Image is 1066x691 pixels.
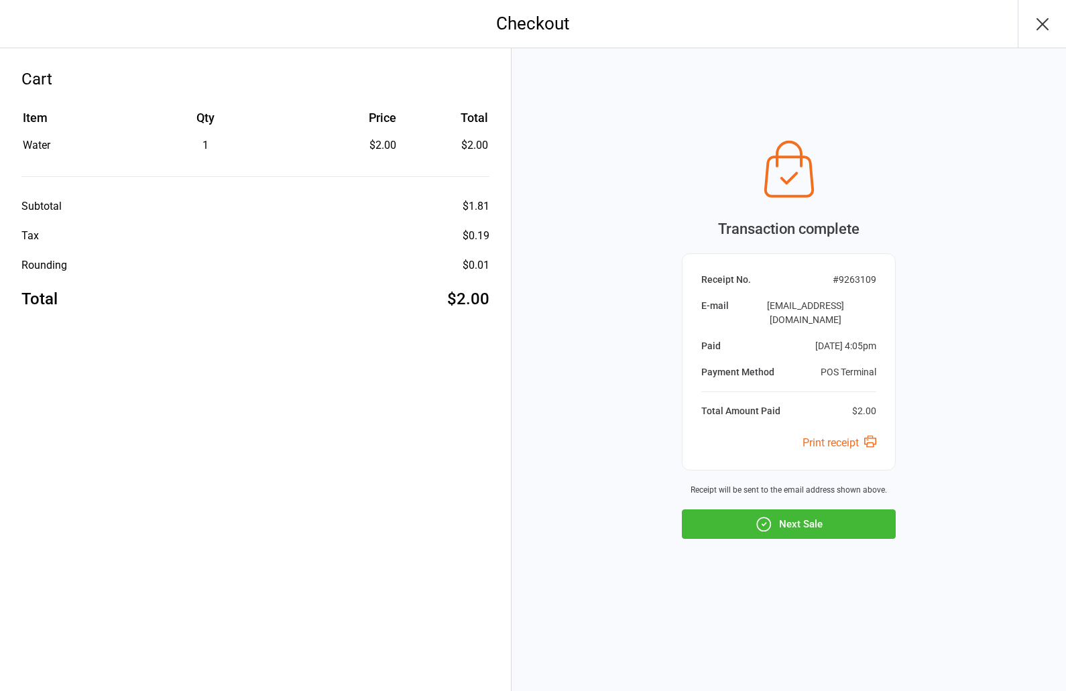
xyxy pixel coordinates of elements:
[815,339,876,353] div: [DATE] 4:05pm
[21,198,62,214] div: Subtotal
[23,139,50,151] span: Water
[21,257,67,273] div: Rounding
[23,109,109,136] th: Item
[463,257,489,273] div: $0.01
[852,404,876,418] div: $2.00
[701,273,751,287] div: Receipt No.
[302,109,397,127] div: Price
[701,365,774,379] div: Payment Method
[21,67,489,91] div: Cart
[682,218,896,240] div: Transaction complete
[21,287,58,311] div: Total
[833,273,876,287] div: # 9263109
[21,228,39,244] div: Tax
[402,109,488,136] th: Total
[701,339,721,353] div: Paid
[447,287,489,311] div: $2.00
[803,436,876,449] a: Print receipt
[463,198,489,214] div: $1.81
[682,484,896,496] div: Receipt will be sent to the email address shown above.
[402,137,488,153] td: $2.00
[302,137,397,153] div: $2.00
[682,509,896,539] button: Next Sale
[463,228,489,244] div: $0.19
[821,365,876,379] div: POS Terminal
[701,404,780,418] div: Total Amount Paid
[734,299,876,327] div: [EMAIL_ADDRESS][DOMAIN_NAME]
[701,299,729,327] div: E-mail
[111,109,300,136] th: Qty
[111,137,300,153] div: 1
